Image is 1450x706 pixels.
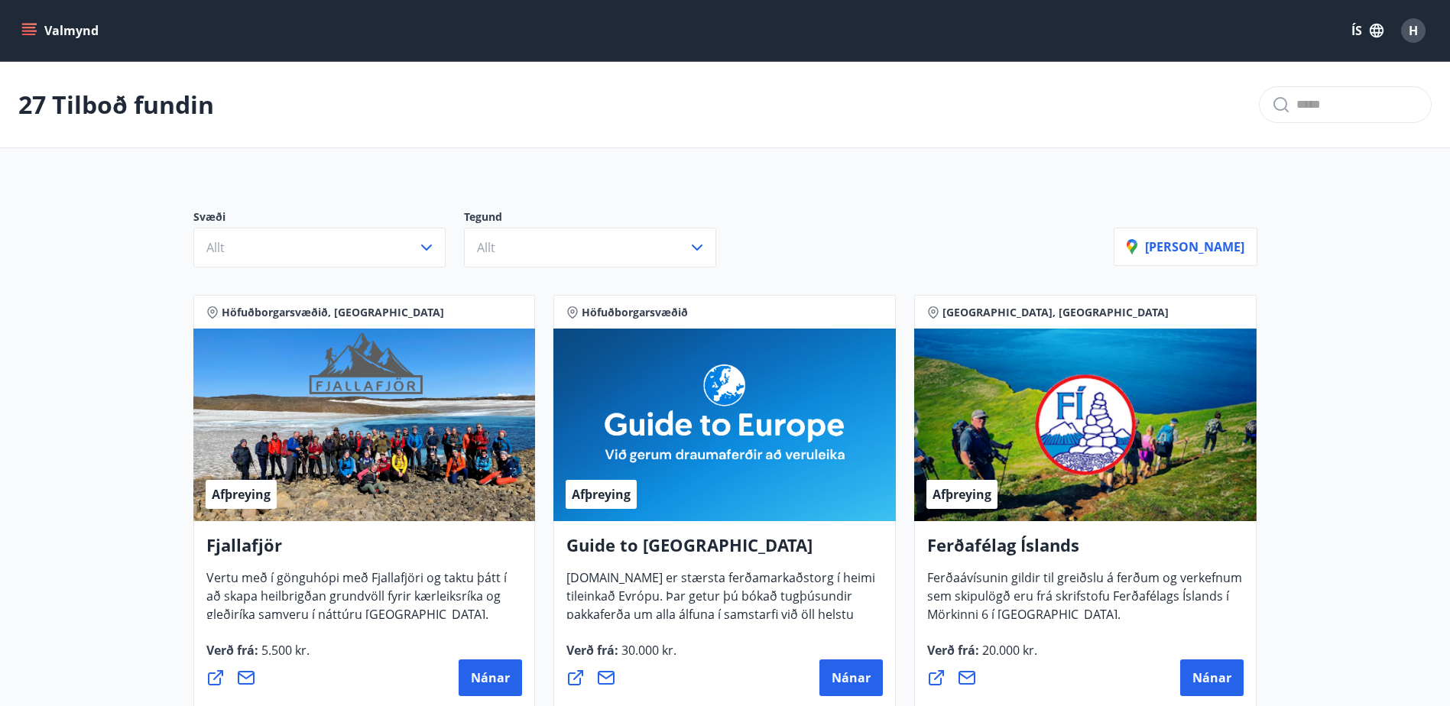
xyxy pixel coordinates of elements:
h4: Fjallafjör [206,533,523,568]
p: 27 Tilboð fundin [18,88,214,121]
span: [GEOGRAPHIC_DATA], [GEOGRAPHIC_DATA] [942,305,1169,320]
span: Afþreying [212,486,271,503]
button: Allt [464,228,716,267]
span: Afþreying [572,486,631,503]
span: Verð frá : [927,642,1037,671]
p: [PERSON_NAME] [1127,238,1244,255]
span: 30.000 kr. [618,642,676,659]
h4: Ferðafélag Íslands [927,533,1244,568]
span: Allt [477,239,495,256]
span: Afþreying [933,486,991,503]
span: 20.000 kr. [979,642,1037,659]
span: Nánar [1192,669,1231,686]
h4: Guide to [GEOGRAPHIC_DATA] [566,533,883,568]
span: H [1409,22,1418,39]
p: Tegund [464,209,735,228]
button: Nánar [819,659,883,696]
span: Ferðaávísunin gildir til greiðslu á ferðum og verkefnum sem skipulögð eru frá skrifstofu Ferðafél... [927,569,1242,635]
span: Höfuðborgarsvæðið [582,305,688,320]
span: Nánar [832,669,871,686]
span: [DOMAIN_NAME] er stærsta ferðamarkaðstorg í heimi tileinkað Evrópu. Þar getur þú bókað tugþúsundi... [566,569,875,672]
button: H [1395,12,1432,49]
span: Verð frá : [566,642,676,671]
span: Vertu með í gönguhópi með Fjallafjöri og taktu þátt í að skapa heilbrigðan grundvöll fyrir kærlei... [206,569,507,635]
span: Allt [206,239,225,256]
button: menu [18,17,105,44]
button: Nánar [459,659,522,696]
button: Allt [193,228,446,267]
button: Nánar [1180,659,1244,696]
button: [PERSON_NAME] [1114,228,1257,266]
span: Höfuðborgarsvæðið, [GEOGRAPHIC_DATA] [222,305,444,320]
span: Nánar [471,669,510,686]
span: Verð frá : [206,642,310,671]
span: 5.500 kr. [258,642,310,659]
button: ÍS [1343,17,1392,44]
p: Svæði [193,209,464,228]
